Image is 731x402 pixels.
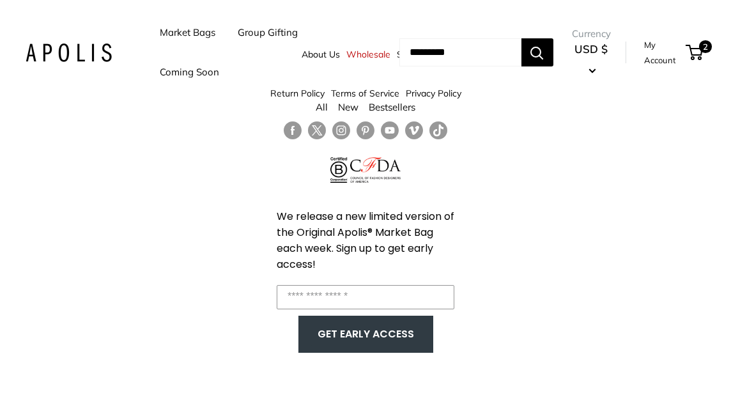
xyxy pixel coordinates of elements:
img: Council of Fashion Designers of America Member [350,157,401,183]
a: Bestsellers [369,101,415,113]
span: USD $ [574,42,608,56]
img: Apolis [26,43,112,62]
input: Enter your email [277,285,454,309]
a: All [316,101,328,113]
a: Coming Soon [160,63,219,81]
button: GET EARLY ACCESS [311,322,420,346]
a: Follow us on Facebook [284,121,302,140]
a: Follow us on Vimeo [405,121,423,140]
a: New [338,101,358,113]
a: Follow us on Pinterest [357,121,374,140]
a: My Account [644,37,681,68]
span: Currency [572,25,611,43]
button: Search [521,38,553,66]
img: Certified B Corporation [330,157,348,183]
a: Group Gifting [238,24,298,42]
span: We release a new limited version of the Original Apolis® Market Bag each week. Sign up to get ear... [277,209,454,272]
a: Market Bags [160,24,215,42]
span: 2 [699,40,712,53]
a: Follow us on Tumblr [429,121,447,140]
button: USD $ [572,39,611,80]
a: 2 [687,45,703,60]
a: Follow us on Twitter [308,121,326,144]
input: Search... [399,38,521,66]
a: Follow us on Instagram [332,121,350,140]
a: Follow us on YouTube [381,121,399,140]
